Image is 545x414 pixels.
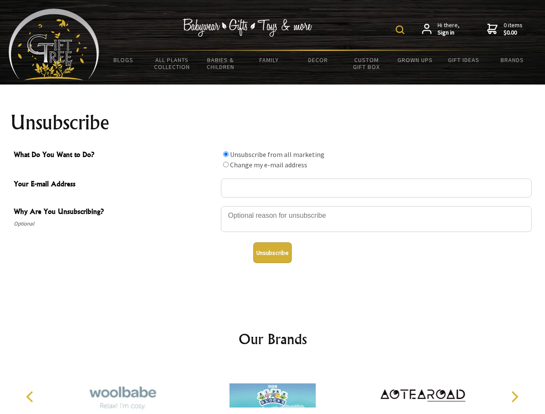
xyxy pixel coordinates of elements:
[504,29,523,37] strong: $0.00
[439,51,488,69] a: Gift Ideas
[10,112,535,133] h1: Unsubscribe
[14,179,217,191] span: Your E-mail Address
[9,9,99,80] img: Babyware - Gifts - Toys and more...
[504,21,523,37] span: 0 items
[245,51,294,69] a: Family
[14,219,217,229] span: Optional
[223,151,229,157] input: What Do You Want to Do?
[391,51,439,69] a: Grown Ups
[396,25,404,34] img: product search
[14,206,217,219] span: Why Are You Unsubscribing?
[183,19,312,37] img: Babywear - Gifts - Toys & more
[293,51,342,69] a: Decor
[342,51,391,76] a: Custom Gift Box
[221,206,532,232] textarea: Why Are You Unsubscribing?
[17,329,528,349] h2: Our Brands
[230,160,307,169] label: Change my e-mail address
[196,51,245,76] a: Babies & Children
[438,29,460,37] strong: Sign in
[230,150,324,159] label: Unsubscribe from all marketing
[488,51,537,69] a: Brands
[221,179,532,198] input: Your E-mail Address
[422,22,460,37] a: Hi there,Sign in
[99,51,148,69] a: BLOGS
[223,162,229,167] input: What Do You Want to Do?
[487,22,523,37] a: 0 items$0.00
[14,149,217,162] span: What Do You Want to Do?
[253,242,292,263] button: Unsubscribe
[438,22,460,37] span: Hi there,
[505,387,524,406] button: Next
[22,387,41,406] button: Previous
[148,51,197,76] a: All Plants Collection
